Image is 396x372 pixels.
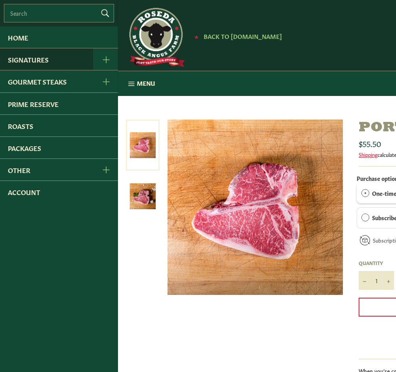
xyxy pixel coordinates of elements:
img: Roseda Beef [126,8,185,67]
input: Search [4,4,114,22]
button: Menu [118,71,163,96]
span: Back to [DOMAIN_NAME] [204,32,282,40]
span: Menu [137,79,155,87]
span: ★ [194,33,199,40]
button: Signatures Menu [93,48,118,70]
button: Gourmet Steaks Menu [93,70,118,92]
button: Other Menu [93,159,118,180]
a: ★ Back to [DOMAIN_NAME] [190,33,282,40]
